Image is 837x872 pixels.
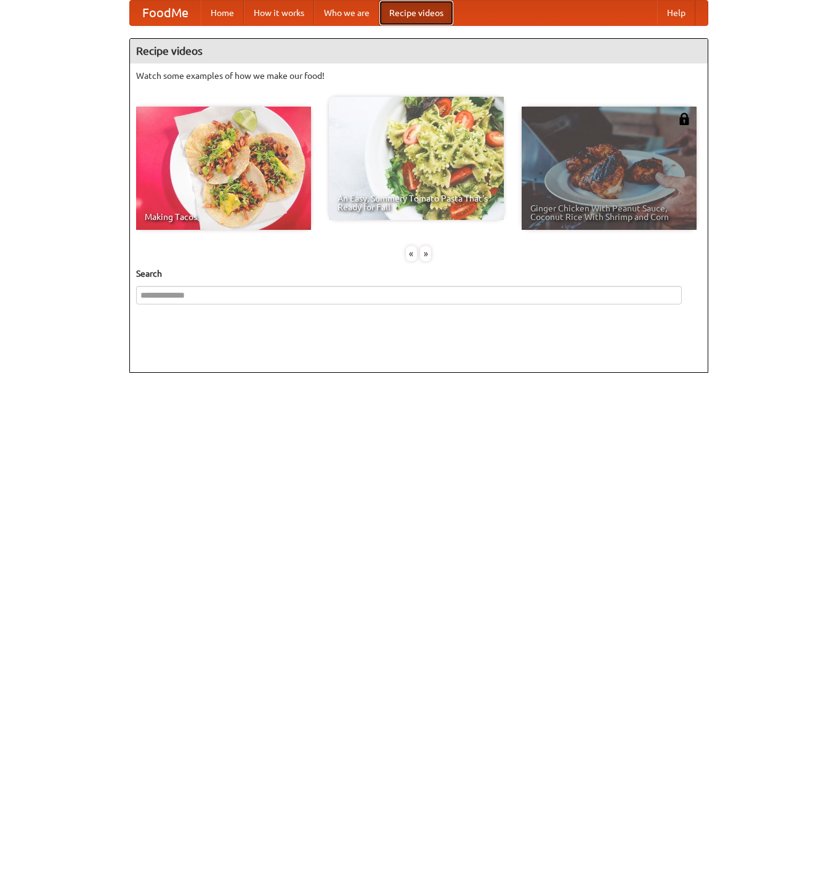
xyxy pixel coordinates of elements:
span: Making Tacos [145,213,302,221]
span: An Easy, Summery Tomato Pasta That's Ready for Fall [338,194,495,211]
a: Home [201,1,244,25]
a: Help [657,1,695,25]
div: « [406,246,417,261]
div: » [420,246,431,261]
a: Recipe videos [379,1,453,25]
h5: Search [136,267,702,280]
a: How it works [244,1,314,25]
img: 483408.png [678,113,690,125]
h4: Recipe videos [130,39,708,63]
a: Making Tacos [136,107,311,230]
a: Who we are [314,1,379,25]
a: An Easy, Summery Tomato Pasta That's Ready for Fall [329,97,504,220]
p: Watch some examples of how we make our food! [136,70,702,82]
a: FoodMe [130,1,201,25]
